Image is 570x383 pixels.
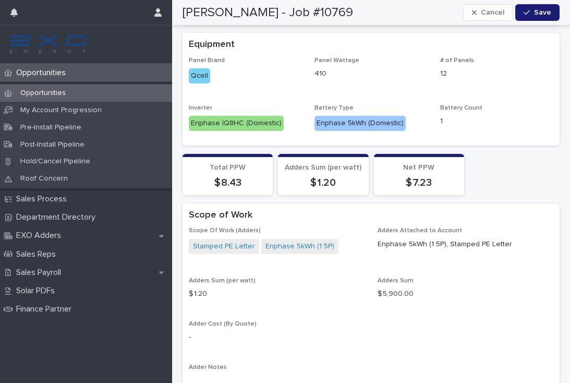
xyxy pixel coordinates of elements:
[189,57,225,64] span: Panel Brand
[12,268,69,278] p: Sales Payroll
[12,140,93,149] p: Post-Install Pipeline
[285,164,361,171] span: Adders Sum (per watt)
[284,176,362,189] p: $ 1.20
[189,332,365,343] p: -
[314,57,359,64] span: Panel Wattage
[12,123,90,132] p: Pre-Install Pipeline
[189,176,266,189] p: $ 8.43
[380,176,458,189] p: $ 7.23
[314,116,406,131] div: Enphase 5kWh (Domestic)
[189,289,365,300] p: $ 1.20
[440,116,553,127] p: 1
[515,4,560,21] button: Save
[440,68,553,79] p: 12
[378,239,554,250] p: Enphase 5kWh (1 5P), Stamped PE Letter
[12,157,99,166] p: Hold/Cancel Pipeline
[12,249,64,259] p: Sales Reps
[12,68,74,78] p: Opportunities
[189,39,235,51] h2: Equipment
[189,228,261,234] span: Scope Of Work (Adders)
[12,231,69,241] p: EXO Adders
[403,164,434,171] span: Net PPW
[189,116,284,131] div: Enphase IQ8HC (Domestic)
[189,68,210,83] div: Qcell
[378,278,414,284] span: Adders Sum
[12,106,110,115] p: My Account Progression
[12,174,76,183] p: Roof Concern
[12,286,63,296] p: Solar PDFs
[189,364,227,370] span: Adder Notes
[265,241,334,252] a: Enphase 5kWh (1 5P)
[189,278,256,284] span: Adders Sum (per watt)
[189,210,252,221] h2: Scope of Work
[440,105,482,111] span: Battery Count
[12,194,75,204] p: Sales Process
[210,164,246,171] span: Total PPW
[534,9,551,16] span: Save
[378,228,462,234] span: Adders Attached to Account
[183,5,353,20] h2: [PERSON_NAME] - Job #10769
[8,34,88,55] img: FKS5r6ZBThi8E5hshIGi
[189,105,212,111] span: Inverter
[314,68,428,79] p: 410
[12,89,74,98] p: Opportunities
[378,289,554,300] p: $ 5,900.00
[440,57,474,64] span: # of Panels
[481,9,504,16] span: Cancel
[12,304,80,314] p: Finance Partner
[463,4,513,21] button: Cancel
[314,105,354,111] span: Battery Type
[189,321,257,327] span: Adder Cost (By Quote)
[193,241,255,252] a: Stamped PE Letter
[12,212,104,222] p: Department Directory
